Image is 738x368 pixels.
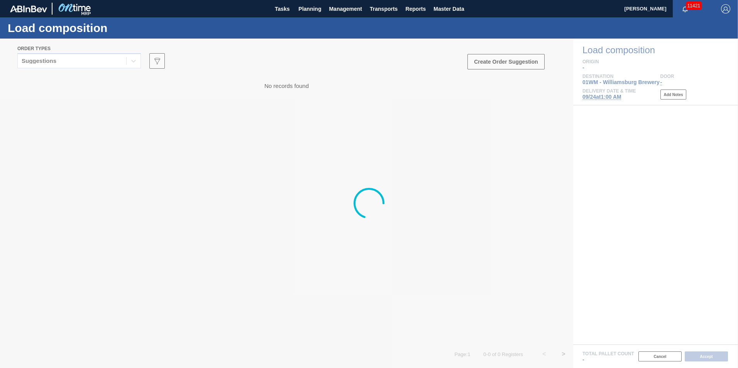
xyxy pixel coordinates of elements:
[721,4,730,14] img: Logout
[370,4,398,14] span: Transports
[433,4,464,14] span: Master Data
[686,2,702,10] span: 11421
[673,3,697,14] button: Notifications
[10,5,47,12] img: TNhmsLtSVTkK8tSr43FrP2fwEKptu5GPRR3wAAAABJRU5ErkJggg==
[8,24,145,32] h1: Load composition
[274,4,291,14] span: Tasks
[405,4,426,14] span: Reports
[329,4,362,14] span: Management
[298,4,321,14] span: Planning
